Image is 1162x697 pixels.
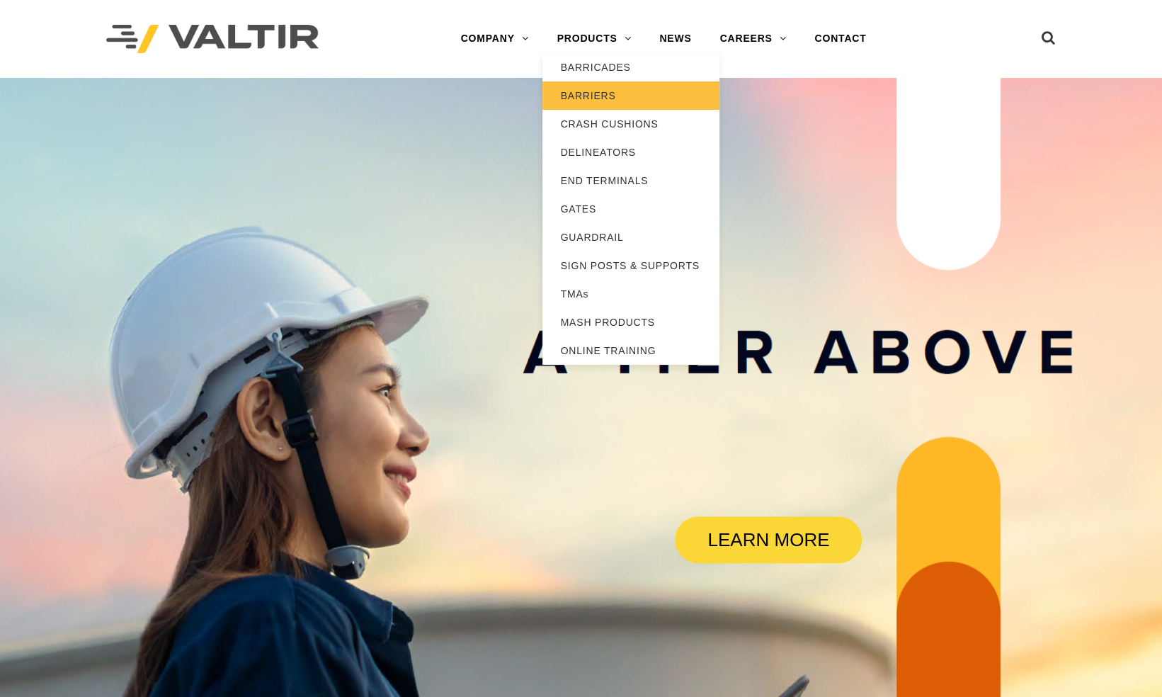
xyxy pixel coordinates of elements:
[542,138,719,166] a: DELINEATORS
[800,25,880,53] a: CONTACT
[542,251,719,280] a: SIGN POSTS & SUPPORTS
[542,308,719,336] a: MASH PRODUCTS
[542,195,719,223] a: GATES
[645,25,705,53] a: NEWS
[542,280,719,308] a: TMAs
[675,516,862,563] a: LEARN MORE
[705,25,800,53] a: CAREERS
[106,25,319,54] img: Valtir
[542,223,719,251] a: GUARDRAIL
[447,25,543,53] a: COMPANY
[542,336,719,365] a: ONLINE TRAINING
[542,81,719,110] a: BARRIERS
[542,25,645,53] a: PRODUCTS
[542,166,719,195] a: END TERMINALS
[542,53,719,81] a: BARRICADES
[542,110,719,138] a: CRASH CUSHIONS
